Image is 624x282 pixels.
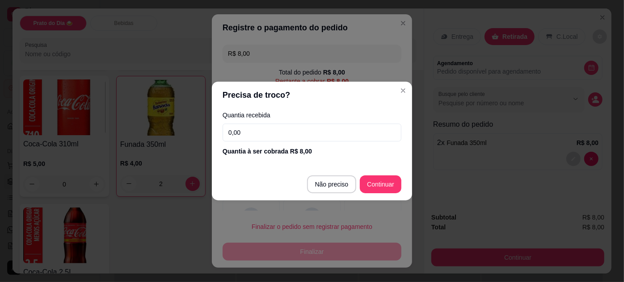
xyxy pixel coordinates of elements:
label: Quantia recebida [223,112,401,118]
button: Continuar [360,175,401,193]
div: Quantia à ser cobrada R$ 8,00 [223,147,401,156]
header: Precisa de troco? [212,82,412,108]
button: Close [396,83,410,98]
button: Não preciso [307,175,357,193]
